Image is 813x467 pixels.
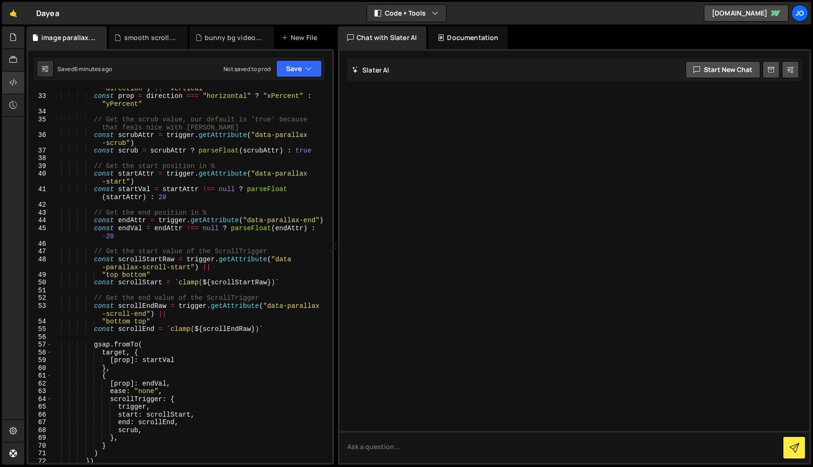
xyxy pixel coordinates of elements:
div: smooth scroll.js [124,33,176,42]
div: 55 [28,325,52,333]
div: 58 [28,349,52,357]
button: Code + Tools [367,5,446,22]
div: 56 [28,333,52,341]
div: bunny bg video.js [205,33,263,42]
button: Save [276,60,322,77]
div: 54 [28,318,52,326]
div: 49 [28,271,52,279]
div: 45 [28,225,52,240]
div: 71 [28,450,52,458]
div: 38 [28,154,52,162]
div: 57 [28,341,52,349]
div: 60 [28,364,52,372]
div: 42 [28,201,52,209]
h2: Slater AI [352,65,390,74]
div: 53 [28,302,52,318]
div: 36 [28,131,52,147]
div: 39 [28,162,52,170]
div: 52 [28,294,52,302]
div: 50 [28,279,52,287]
div: 43 [28,209,52,217]
div: 59 [28,356,52,364]
button: Start new chat [685,61,760,78]
div: 47 [28,248,52,256]
div: 48 [28,256,52,271]
div: 72 [28,458,52,466]
div: image parallax.js [41,33,96,42]
div: 70 [28,442,52,450]
div: 6 minutes ago [74,65,112,73]
div: 33 [28,92,52,108]
div: 40 [28,170,52,185]
div: 46 [28,240,52,248]
div: 63 [28,387,52,395]
div: 68 [28,427,52,435]
div: 65 [28,403,52,411]
div: Documentation [428,26,508,49]
a: Jo [791,5,808,22]
div: 66 [28,411,52,419]
div: 35 [28,116,52,131]
div: 41 [28,185,52,201]
div: 62 [28,380,52,388]
div: 61 [28,372,52,380]
a: [DOMAIN_NAME] [704,5,789,22]
div: Saved [57,65,112,73]
div: 34 [28,108,52,116]
div: 69 [28,434,52,442]
div: 44 [28,217,52,225]
div: 51 [28,287,52,295]
div: Chat with Slater AI [338,26,426,49]
div: 37 [28,147,52,155]
div: Dayea [36,8,59,19]
div: 67 [28,419,52,427]
div: 64 [28,395,52,403]
a: 🤙 [2,2,25,24]
div: New File [281,33,321,42]
div: Not saved to prod [223,65,271,73]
